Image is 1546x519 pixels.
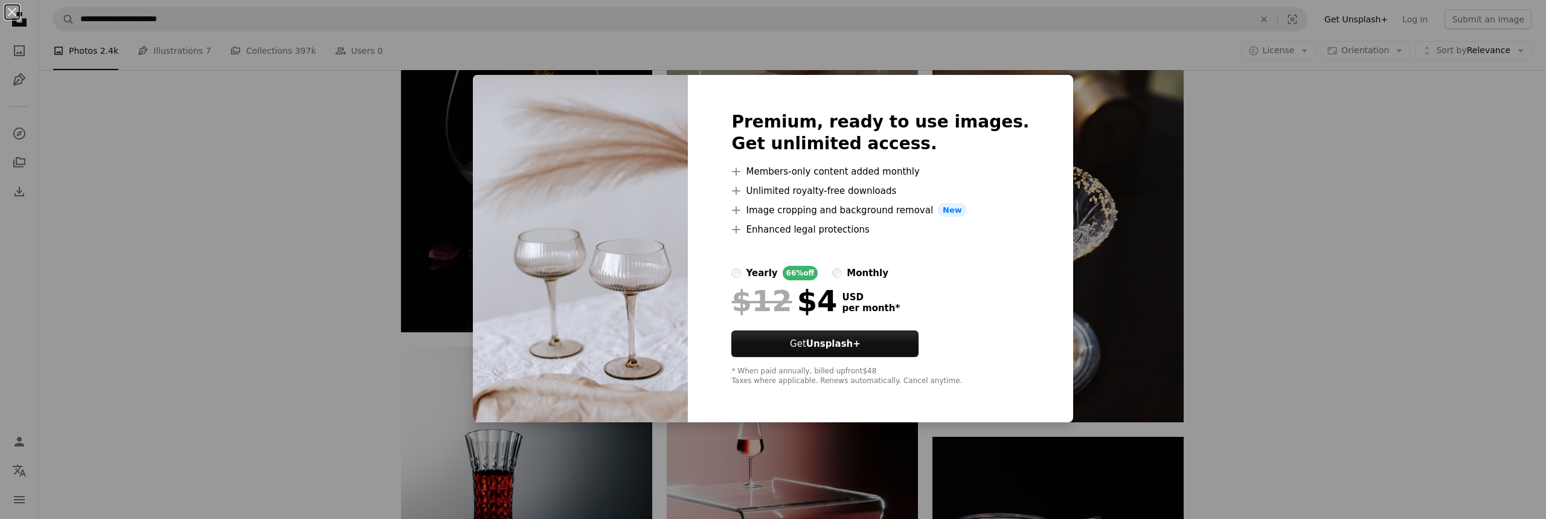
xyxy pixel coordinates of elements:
[842,303,900,314] span: per month *
[731,111,1029,155] h2: Premium, ready to use images. Get unlimited access.
[731,203,1029,218] li: Image cropping and background removal
[832,268,842,278] input: monthly
[731,164,1029,179] li: Members-only content added monthly
[731,222,1029,237] li: Enhanced legal protections
[842,292,900,303] span: USD
[731,184,1029,198] li: Unlimited royalty-free downloads
[746,266,777,280] div: yearly
[938,203,967,218] span: New
[473,75,688,423] img: premium_photo-1723563576228-6309982a13cd
[847,266,888,280] div: monthly
[731,330,919,357] button: GetUnsplash+
[783,266,818,280] div: 66% off
[731,285,837,317] div: $4
[731,268,741,278] input: yearly66%off
[731,367,1029,386] div: * When paid annually, billed upfront $48 Taxes where applicable. Renews automatically. Cancel any...
[806,338,861,349] strong: Unsplash+
[731,285,792,317] span: $12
